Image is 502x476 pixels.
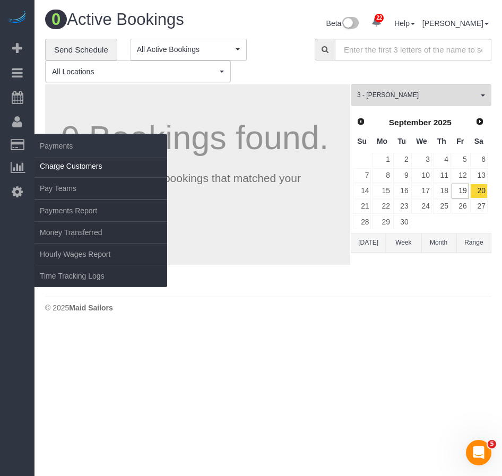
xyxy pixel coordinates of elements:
a: 1 [372,153,392,167]
a: Pay Teams [34,178,167,199]
a: 9 [393,168,411,183]
img: New interface [341,17,359,31]
a: 6 [470,153,488,167]
a: Next [472,115,487,129]
a: 13 [470,168,488,183]
input: Enter the first 3 letters of the name to search [335,39,491,60]
a: 16 [393,184,411,198]
button: All Locations [45,60,231,82]
span: 0 [45,10,67,29]
h1: Active Bookings [45,11,222,29]
a: 12 [452,168,469,183]
button: Month [421,233,456,253]
span: 22 [375,14,384,22]
span: Wednesday [416,137,427,145]
span: 3 - [PERSON_NAME] [357,91,478,100]
a: Prev [353,115,368,129]
a: Charge Customers [34,155,167,177]
span: All Locations [52,66,217,77]
strong: Maid Sailors [69,304,112,312]
a: Beta [326,19,359,28]
a: Money Transferred [34,222,167,243]
span: Thursday [437,137,446,145]
a: 26 [452,200,469,214]
button: Week [386,233,421,253]
a: 17 [411,184,431,198]
span: Saturday [474,137,483,145]
a: 23 [393,200,411,214]
p: We couldn't find any bookings that matched your search. [61,170,334,202]
a: 7 [353,168,371,183]
span: Prev [357,117,365,126]
span: Monday [377,137,387,145]
div: © 2025 [45,302,491,313]
a: 15 [372,184,392,198]
button: All Active Bookings [130,39,247,60]
iframe: Intercom live chat [466,440,491,465]
a: 4 [433,153,451,167]
a: Hourly Wages Report [34,244,167,265]
a: 19 [452,184,469,198]
a: 11 [433,168,451,183]
span: Next [475,117,484,126]
a: 22 [366,11,387,34]
span: Sunday [357,137,367,145]
ol: All Teams [351,84,491,101]
a: Time Tracking Logs [34,265,167,287]
span: All Active Bookings [137,44,233,55]
a: Help [394,19,415,28]
a: 18 [433,184,451,198]
a: Send Schedule [45,39,117,61]
ul: Payments [34,155,167,287]
a: 20 [470,184,488,198]
a: Payments Report [34,200,167,221]
a: 24 [411,200,431,214]
button: [DATE] [351,233,386,253]
a: 22 [372,200,392,214]
span: 5 [488,440,496,448]
span: Payments [34,134,167,158]
a: 29 [372,215,392,229]
a: 3 [411,153,431,167]
span: 2025 [434,118,452,127]
button: Range [456,233,491,253]
a: 28 [353,215,371,229]
span: Tuesday [397,137,406,145]
h1: 0 Bookings found. [61,119,334,156]
a: [PERSON_NAME] [422,19,489,28]
a: 30 [393,215,411,229]
a: 10 [411,168,431,183]
a: 5 [452,153,469,167]
span: Friday [456,137,464,145]
a: 25 [433,200,451,214]
button: 3 - [PERSON_NAME] [351,84,491,106]
a: 8 [372,168,392,183]
img: Automaid Logo [6,11,28,25]
a: 21 [353,200,371,214]
a: 27 [470,200,488,214]
span: September [389,118,431,127]
a: 2 [393,153,411,167]
a: 14 [353,184,371,198]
